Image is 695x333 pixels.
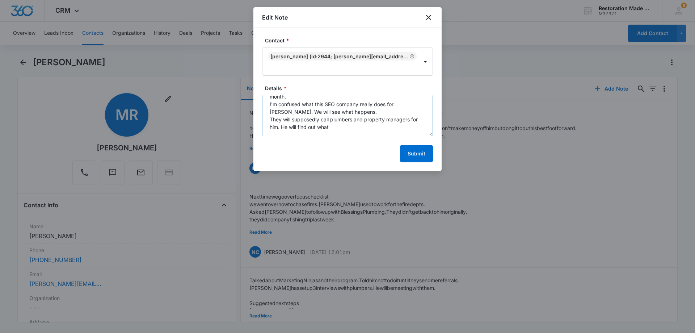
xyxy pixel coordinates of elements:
textarea: Next call we have to determine what to do with his current employees. Who to keep or drop he sent... [262,95,433,136]
label: Contact [265,37,436,44]
div: Remove Mike Rutherford (ID:2944; michael@apex-restoration.com; 8102728820) [408,54,414,59]
h1: Edit Note [262,13,288,22]
button: Submit [400,145,433,162]
label: Details [265,84,436,92]
div: [PERSON_NAME] (ID:2944; [PERSON_NAME][EMAIL_ADDRESS][DOMAIN_NAME]; 8102728820) [270,53,408,59]
button: close [424,13,433,22]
